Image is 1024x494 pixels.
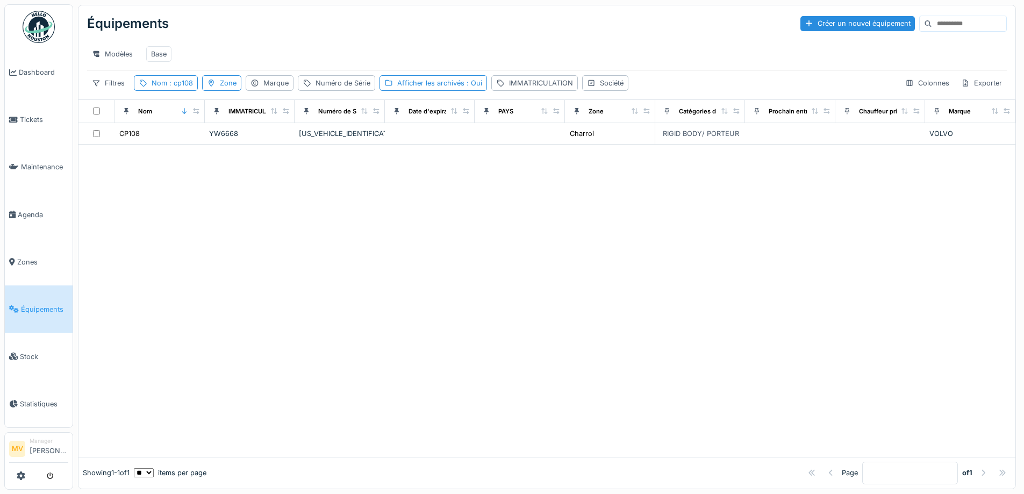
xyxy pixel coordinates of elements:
[962,468,972,478] strong: of 1
[20,114,68,125] span: Tickets
[134,468,206,478] div: items per page
[800,16,915,31] div: Créer un nouvel équipement
[859,107,915,116] div: Chauffeur principal
[769,107,823,116] div: Prochain entretien
[318,107,368,116] div: Numéro de Série
[600,78,624,88] div: Société
[209,128,291,139] div: YW6668
[5,49,73,96] a: Dashboard
[5,333,73,380] a: Stock
[263,78,289,88] div: Marque
[87,46,138,62] div: Modèles
[18,210,68,220] span: Agenda
[21,162,68,172] span: Maintenance
[87,75,130,91] div: Filtres
[409,107,459,116] div: Date d'expiration
[663,128,775,139] div: RIGID BODY/ PORTEUR / CAMION
[5,144,73,191] a: Maintenance
[842,468,858,478] div: Page
[498,107,513,116] div: PAYS
[299,128,381,139] div: [US_VEHICLE_IDENTIFICATION_NUMBER]
[23,11,55,43] img: Badge_color-CXgf-gQk.svg
[5,380,73,427] a: Statistiques
[83,468,130,478] div: Showing 1 - 1 of 1
[19,67,68,77] span: Dashboard
[21,304,68,314] span: Équipements
[167,79,193,87] span: : cp108
[316,78,370,88] div: Numéro de Série
[929,128,1011,139] div: VOLVO
[9,437,68,463] a: MV Manager[PERSON_NAME]
[138,107,152,116] div: Nom
[5,238,73,285] a: Zones
[228,107,284,116] div: IMMATRICULATION
[5,191,73,238] a: Agenda
[152,78,193,88] div: Nom
[5,285,73,333] a: Équipements
[900,75,954,91] div: Colonnes
[220,78,237,88] div: Zone
[151,49,167,59] div: Base
[949,107,971,116] div: Marque
[30,437,68,460] li: [PERSON_NAME]
[5,96,73,144] a: Tickets
[30,437,68,445] div: Manager
[119,128,140,139] div: CP108
[17,257,68,267] span: Zones
[87,10,169,38] div: Équipements
[20,352,68,362] span: Stock
[9,441,25,457] li: MV
[589,107,604,116] div: Zone
[20,399,68,409] span: Statistiques
[956,75,1007,91] div: Exporter
[509,78,573,88] div: IMMATRICULATION
[570,128,594,139] div: Charroi
[397,78,482,88] div: Afficher les archivés
[464,79,482,87] span: : Oui
[679,107,754,116] div: Catégories d'équipement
